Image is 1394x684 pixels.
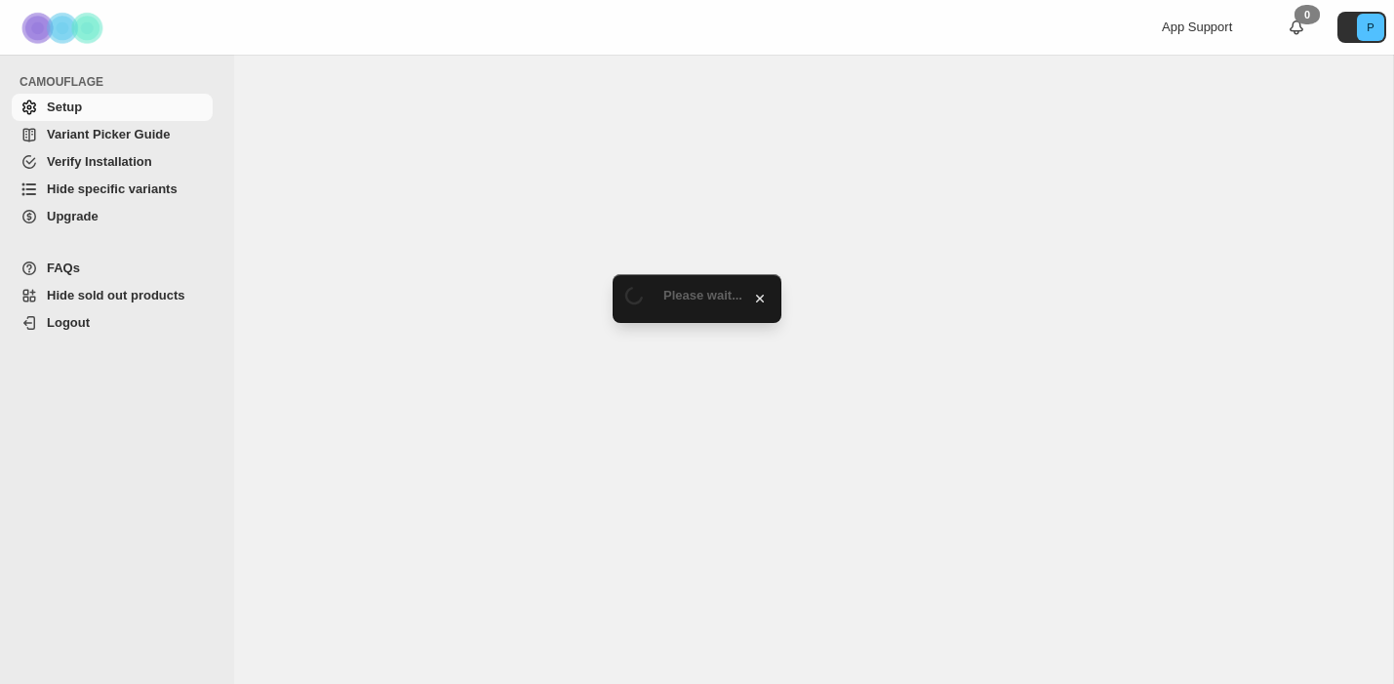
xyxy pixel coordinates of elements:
span: Upgrade [47,209,99,223]
span: Logout [47,315,90,330]
span: Setup [47,100,82,114]
a: Verify Installation [12,148,213,176]
a: Setup [12,94,213,121]
span: Hide specific variants [47,181,178,196]
a: Hide specific variants [12,176,213,203]
button: Avatar with initials P [1337,12,1386,43]
span: Please wait... [663,288,742,302]
a: Logout [12,309,213,337]
div: 0 [1294,5,1320,24]
span: Variant Picker Guide [47,127,170,141]
span: App Support [1162,20,1232,34]
span: Avatar with initials P [1357,14,1384,41]
a: FAQs [12,255,213,282]
img: Camouflage [16,1,113,55]
a: Hide sold out products [12,282,213,309]
a: 0 [1287,18,1306,37]
span: CAMOUFLAGE [20,74,220,90]
a: Variant Picker Guide [12,121,213,148]
span: Hide sold out products [47,288,185,302]
a: Upgrade [12,203,213,230]
text: P [1367,21,1374,33]
span: FAQs [47,261,80,275]
span: Verify Installation [47,154,152,169]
